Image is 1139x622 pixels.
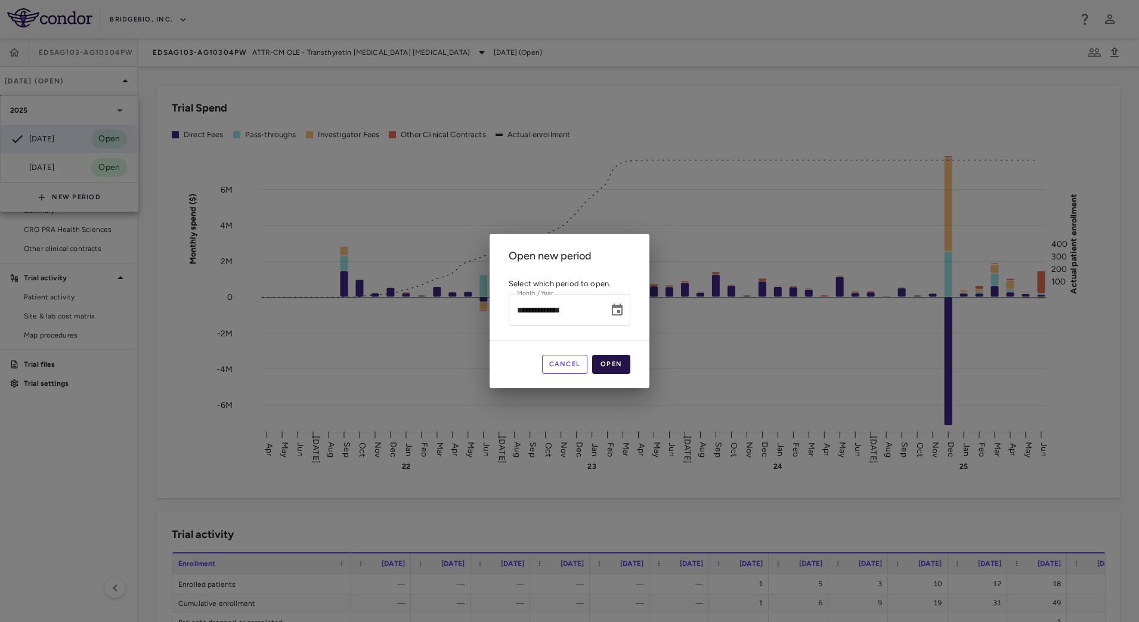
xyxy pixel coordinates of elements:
label: Month / Year [517,289,553,299]
button: Open [592,355,630,374]
button: Cancel [542,355,588,374]
h2: Open new period [490,234,649,278]
p: Select which period to open. [509,278,630,289]
button: Choose date, selected date is Sep 6, 2025 [605,298,629,322]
